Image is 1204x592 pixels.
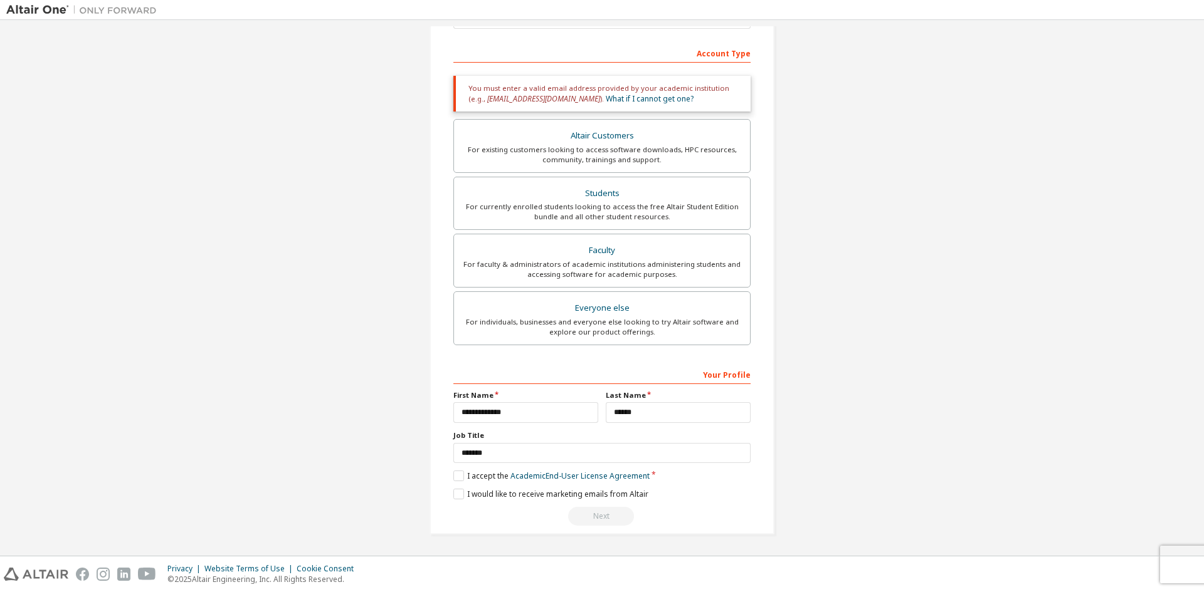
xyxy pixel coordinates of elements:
div: You need to provide your academic email [453,507,751,526]
img: Altair One [6,4,163,16]
img: facebook.svg [76,568,89,581]
div: Cookie Consent [297,564,361,574]
div: For faculty & administrators of academic institutions administering students and accessing softwa... [462,259,742,279]
p: © 2025 Altair Engineering, Inc. All Rights Reserved. [167,574,361,584]
label: Job Title [453,430,751,440]
img: altair_logo.svg [4,568,68,581]
label: First Name [453,390,598,400]
a: What if I cannot get one? [606,93,694,104]
div: Faculty [462,242,742,259]
div: You must enter a valid email address provided by your academic institution (e.g., ). [453,76,751,112]
img: linkedin.svg [117,568,130,581]
div: Privacy [167,564,204,574]
div: Everyone else [462,299,742,317]
div: For currently enrolled students looking to access the free Altair Student Edition bundle and all ... [462,202,742,222]
label: I would like to receive marketing emails from Altair [453,489,648,499]
label: Last Name [606,390,751,400]
label: I accept the [453,470,650,481]
div: Students [462,185,742,202]
img: instagram.svg [97,568,110,581]
div: Your Profile [453,364,751,384]
div: For existing customers looking to access software downloads, HPC resources, community, trainings ... [462,145,742,165]
a: Academic End-User License Agreement [510,470,650,481]
div: Altair Customers [462,127,742,145]
img: youtube.svg [138,568,156,581]
div: For individuals, businesses and everyone else looking to try Altair software and explore our prod... [462,317,742,337]
div: Account Type [453,43,751,63]
span: [EMAIL_ADDRESS][DOMAIN_NAME] [487,93,600,104]
div: Website Terms of Use [204,564,297,574]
